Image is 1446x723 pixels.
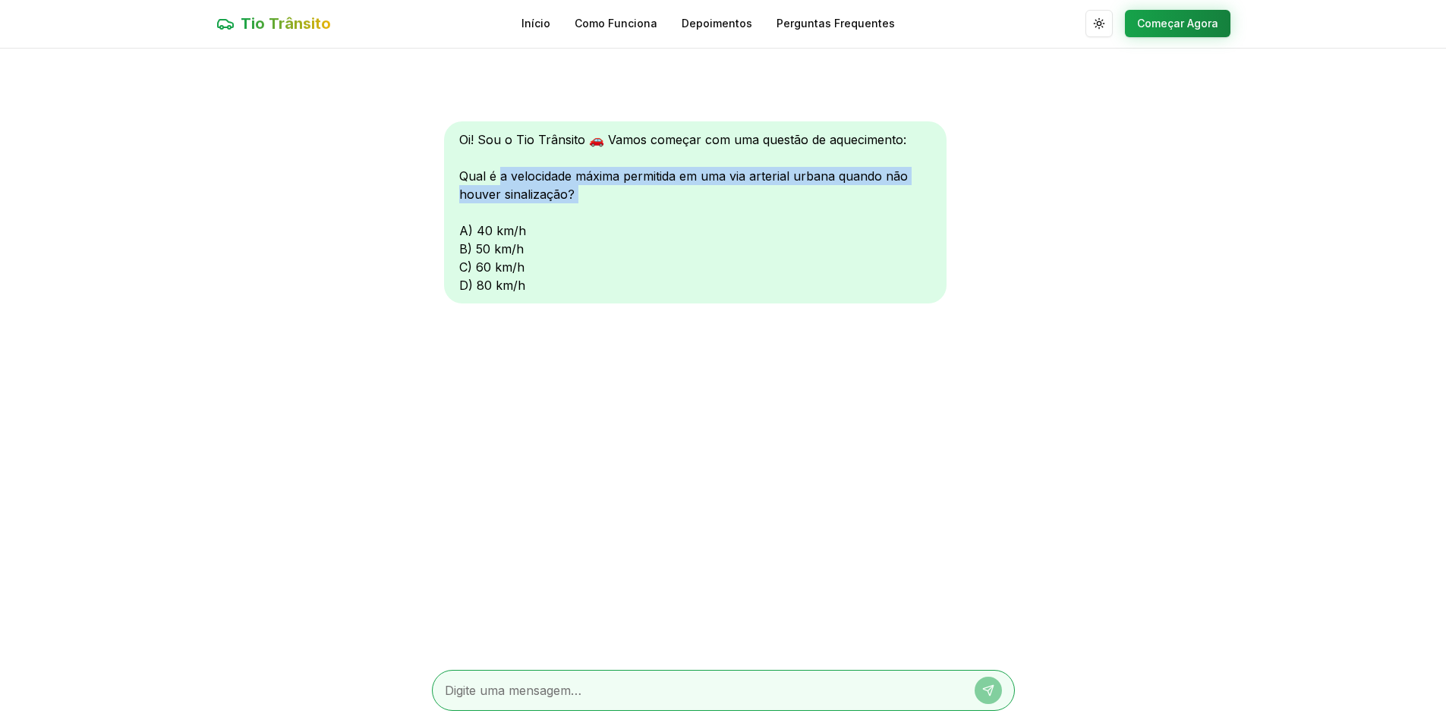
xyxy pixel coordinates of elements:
div: Oi! Sou o Tio Trânsito 🚗 Vamos começar com uma questão de aquecimento: Qual é a velocidade máxima... [444,121,947,303]
a: Perguntas Frequentes [777,16,895,31]
a: Início [521,16,550,31]
span: Tio Trânsito [241,13,331,34]
a: Depoimentos [682,16,752,31]
a: Como Funciona [575,16,657,31]
button: Começar Agora [1125,10,1230,37]
a: Tio Trânsito [216,13,331,34]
